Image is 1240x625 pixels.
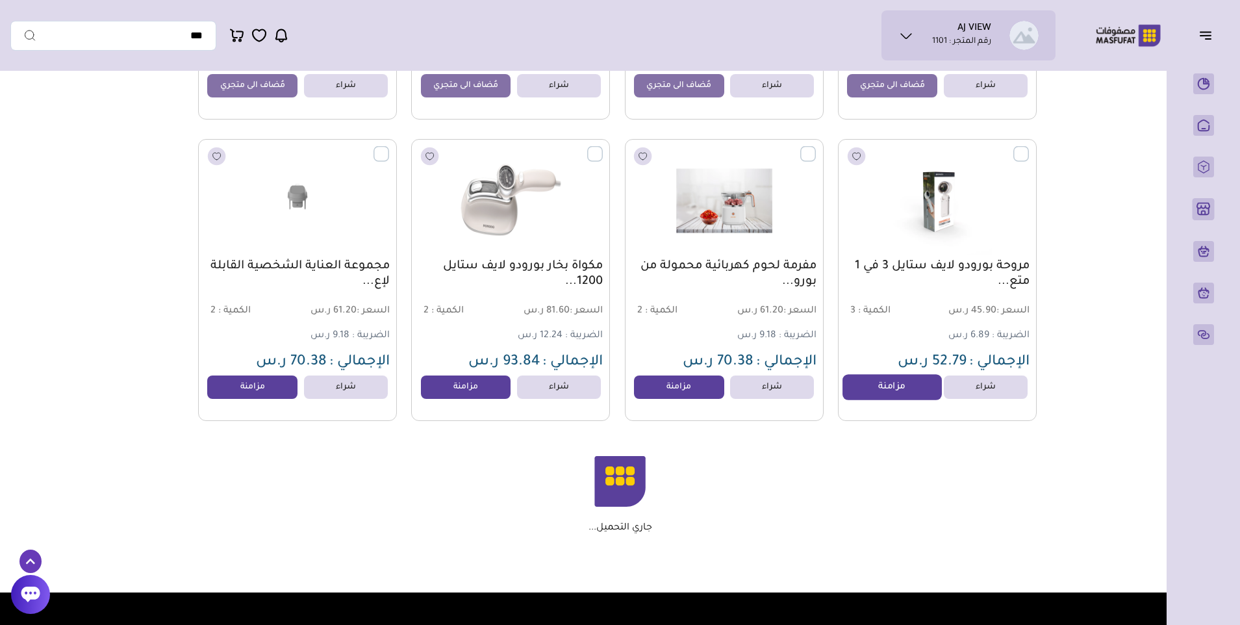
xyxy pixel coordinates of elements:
[948,331,989,341] span: 6.89 ر.س
[210,306,216,316] span: 2
[756,355,816,370] span: الإجمالي :
[633,146,816,255] img: 241.625-241.62520250714202516611797.png
[352,331,390,341] span: الضريبة :
[845,259,1030,290] a: مروحة بورودو لايف ستايل 3 في 1 متع...
[207,74,297,97] a: مُضاف الى متجري
[518,331,563,341] span: 12.24 ر.س
[932,36,991,49] p: رقم المتجر : 1101
[468,355,540,370] span: 93.84 ر.س
[858,306,891,316] span: الكمية :
[634,376,724,399] a: مزامنة
[418,259,603,290] a: مكواة بخار بورودو لايف ستايل 1200...
[726,305,816,318] span: 61.20 ر.س
[256,355,327,370] span: 70.38 ر.س
[969,355,1030,370] span: الإجمالي :
[1087,23,1170,48] img: Logo
[730,74,814,97] a: شراء
[424,306,429,316] span: 2
[588,522,652,534] p: جاري التحميل...
[542,355,603,370] span: الإجمالي :
[329,355,390,370] span: الإجمالي :
[992,331,1030,341] span: الضريبة :
[944,74,1028,97] a: شراء
[637,306,642,316] span: 2
[205,259,390,290] a: مجموعة العناية الشخصية القابلة لإع...
[419,146,602,255] img: 241.625-241.62520250714202514248404.png
[218,306,251,316] span: الكمية :
[517,74,601,97] a: شراء
[846,146,1029,255] img: 241.625-241.62520250714202517640928.png
[1009,21,1039,50] img: AJ VIEW
[737,331,776,341] span: 9.18 ر.س
[304,74,388,97] a: شراء
[299,305,390,318] span: 61.20 ر.س
[421,74,511,97] a: مُضاف الى متجري
[850,306,855,316] span: 3
[683,355,753,370] span: 70.38 ر.س
[310,331,349,341] span: 9.18 ر.س
[517,376,601,399] a: شراء
[779,331,816,341] span: الضريبة :
[565,331,603,341] span: الضريبة :
[939,305,1030,318] span: 45.90 ر.س
[634,74,724,97] a: مُضاف الى متجري
[570,306,603,316] span: السعر :
[842,374,941,400] a: مزامنة
[357,306,390,316] span: السعر :
[304,376,388,399] a: شراء
[207,376,297,399] a: مزامنة
[632,259,816,290] a: مفرمة لحوم كهربائية محمولة من بورو...
[898,355,967,370] span: 52.79 ر.س
[783,306,816,316] span: السعر :
[944,376,1028,399] a: شراء
[512,305,603,318] span: 81.60 ر.س
[421,376,511,399] a: مزامنة
[957,23,991,36] h1: AJ VIEW
[206,146,389,255] img: 241.625-241.62520250714202512951782.png
[645,306,677,316] span: الكمية :
[431,306,464,316] span: الكمية :
[996,306,1030,316] span: السعر :
[730,376,814,399] a: شراء
[847,74,937,97] a: مُضاف الى متجري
